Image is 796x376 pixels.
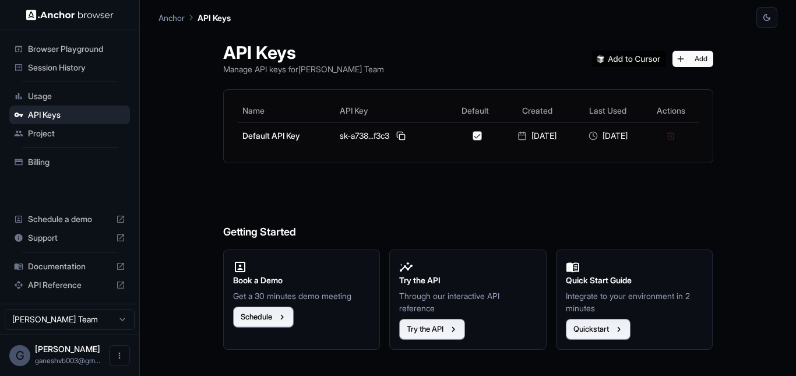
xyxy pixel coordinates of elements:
[566,290,703,314] p: Integrate to your environment in 2 minutes
[9,106,130,124] div: API Keys
[394,129,408,143] button: Copy API key
[26,9,114,20] img: Anchor Logo
[9,153,130,171] div: Billing
[28,43,125,55] span: Browser Playground
[502,99,572,122] th: Created
[566,319,631,340] button: Quickstart
[448,99,502,122] th: Default
[399,319,465,340] button: Try the API
[9,345,30,366] div: G
[28,128,125,139] span: Project
[399,290,537,314] p: Through our interactive API reference
[9,257,130,276] div: Documentation
[9,229,130,247] div: Support
[643,99,699,122] th: Actions
[506,130,568,142] div: [DATE]
[572,99,643,122] th: Last Used
[9,276,130,294] div: API Reference
[28,213,111,225] span: Schedule a demo
[9,124,130,143] div: Project
[159,11,231,24] nav: breadcrumb
[335,99,448,122] th: API Key
[28,261,111,272] span: Documentation
[592,51,665,67] img: Add anchorbrowser MCP server to Cursor
[233,274,371,287] h2: Book a Demo
[566,274,703,287] h2: Quick Start Guide
[233,307,294,328] button: Schedule
[28,279,111,291] span: API Reference
[238,99,336,122] th: Name
[233,290,371,302] p: Get a 30 minutes demo meeting
[35,344,100,354] span: Ganesh Bhat
[28,109,125,121] span: API Keys
[9,58,130,77] div: Session History
[399,274,537,287] h2: Try the API
[672,51,713,67] button: Add
[223,42,384,63] h1: API Keys
[223,177,713,241] h6: Getting Started
[35,356,100,365] span: ganeshvb003@gmail.com
[577,130,638,142] div: [DATE]
[28,232,111,244] span: Support
[159,12,185,24] p: Anchor
[198,12,231,24] p: API Keys
[238,122,336,149] td: Default API Key
[340,129,443,143] div: sk-a738...f3c3
[28,90,125,102] span: Usage
[9,40,130,58] div: Browser Playground
[9,210,130,229] div: Schedule a demo
[28,156,125,168] span: Billing
[28,62,125,73] span: Session History
[223,63,384,75] p: Manage API keys for [PERSON_NAME] Team
[109,345,130,366] button: Open menu
[9,87,130,106] div: Usage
